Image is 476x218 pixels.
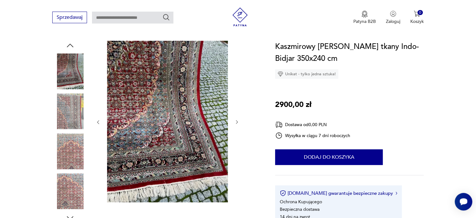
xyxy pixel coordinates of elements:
button: Szukaj [162,13,170,21]
img: Zdjęcie produktu Kaszmirowy dywan perski r. tkany Indo-Bidjar 350x240 cm [52,53,88,89]
button: Zaloguj [386,11,400,24]
button: Dodaj do koszyka [275,149,383,165]
img: Ikona diamentu [278,71,283,77]
button: [DOMAIN_NAME] gwarantuje bezpieczne zakupy [280,190,397,196]
img: Ikona strzałki w prawo [396,192,397,195]
p: 2900,00 zł [275,99,311,111]
a: Sprzedawaj [52,16,87,20]
div: Dostawa od 0,00 PLN [275,121,350,129]
img: Ikona certyfikatu [280,190,286,196]
img: Zdjęcie produktu Kaszmirowy dywan perski r. tkany Indo-Bidjar 350x240 cm [52,93,88,129]
h1: Kaszmirowy [PERSON_NAME] tkany Indo-Bidjar 350x240 cm [275,41,424,65]
img: Ikonka użytkownika [390,11,396,17]
img: Ikona dostawy [275,121,283,129]
button: Sprzedawaj [52,12,87,23]
img: Zdjęcie produktu Kaszmirowy dywan perski r. tkany Indo-Bidjar 350x240 cm [52,133,88,169]
iframe: Smartsupp widget button [455,193,472,210]
button: 0Koszyk [410,11,424,24]
p: Patyna B2B [353,19,376,24]
img: Patyna - sklep z meblami i dekoracjami vintage [231,8,249,26]
p: Koszyk [410,19,424,24]
img: Zdjęcie produktu Kaszmirowy dywan perski r. tkany Indo-Bidjar 350x240 cm [52,173,88,209]
a: Ikona medaluPatyna B2B [353,11,376,24]
li: Bezpieczna dostawa [280,206,320,212]
p: Zaloguj [386,19,400,24]
div: Wysyłka w ciągu 7 dni roboczych [275,132,350,139]
div: 0 [417,10,423,15]
li: Ochrona Kupującego [280,199,322,205]
img: Ikona medalu [361,11,368,18]
button: Patyna B2B [353,11,376,24]
img: Zdjęcie produktu Kaszmirowy dywan perski r. tkany Indo-Bidjar 350x240 cm [107,41,228,202]
img: Ikona koszyka [414,11,420,17]
div: Unikat - tylko jedna sztuka! [275,69,338,79]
